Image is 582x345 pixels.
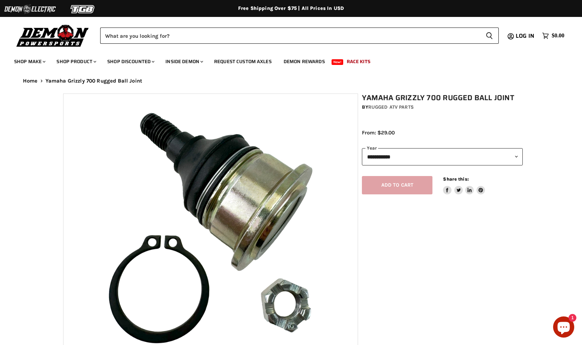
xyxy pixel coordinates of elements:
[46,78,142,84] span: Yamaha Grizzly 700 Rugged Ball Joint
[443,176,468,182] span: Share this:
[551,316,576,339] inbox-online-store-chat: Shopify online store chat
[513,33,539,39] a: Log in
[209,54,277,69] a: Request Custom Axles
[160,54,207,69] a: Inside Demon
[362,148,523,165] select: year
[51,54,101,69] a: Shop Product
[4,2,56,16] img: Demon Electric Logo 2
[362,103,523,111] div: by
[368,104,414,110] a: Rugged ATV Parts
[23,78,38,84] a: Home
[480,28,499,44] button: Search
[100,28,480,44] input: Search
[539,31,568,41] a: $0.00
[56,2,109,16] img: TGB Logo 2
[516,31,534,40] span: Log in
[14,23,91,48] img: Demon Powersports
[9,54,50,69] a: Shop Make
[362,93,523,102] h1: Yamaha Grizzly 700 Rugged Ball Joint
[362,129,395,136] span: From: $29.00
[9,52,563,69] ul: Main menu
[341,54,376,69] a: Race Kits
[552,32,564,39] span: $0.00
[9,5,573,12] div: Free Shipping Over $75 | All Prices In USD
[443,176,485,195] aside: Share this:
[102,54,159,69] a: Shop Discounted
[9,78,573,84] nav: Breadcrumbs
[332,59,344,65] span: New!
[278,54,330,69] a: Demon Rewards
[100,28,499,44] form: Product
